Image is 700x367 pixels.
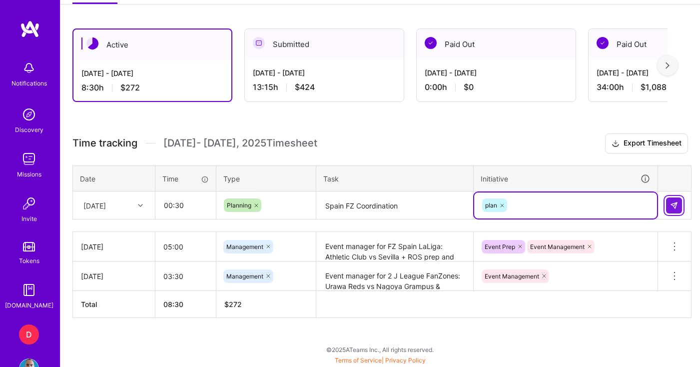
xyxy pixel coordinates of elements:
button: Export Timesheet [605,133,688,153]
span: $272 [120,82,140,93]
img: Paid Out [597,37,609,49]
div: 0:00 h [425,82,568,92]
div: null [666,197,683,213]
img: Submit [670,201,678,209]
img: Invite [19,193,39,213]
div: Active [73,29,231,60]
span: [DATE] - [DATE] , 2025 Timesheet [163,137,317,149]
textarea: Event manager for 2 J League FanZones: Urawa Reds vs Nagoya Grampus & Shonan Bellmare vs FC Tokyo [317,262,472,290]
img: teamwork [19,149,39,169]
img: right [666,62,670,69]
i: icon Chevron [138,203,143,208]
img: guide book [19,280,39,300]
span: plan [485,201,497,209]
div: © 2025 ATeams Inc., All rights reserved. [60,337,700,362]
div: Notifications [11,78,47,88]
textarea: Event manager for FZ Spain LaLiga: Athletic Club vs Sevilla + ROS prep and activations [317,233,472,260]
div: Missions [17,169,41,179]
div: D [19,324,39,344]
div: 8:30 h [81,82,223,93]
img: bell [19,58,39,78]
div: [DATE] [81,241,147,252]
div: Invite [21,213,37,224]
div: [DATE] - [DATE] [425,67,568,78]
a: Privacy Policy [385,356,426,364]
th: Date [73,165,155,191]
img: logo [20,20,40,38]
img: discovery [19,104,39,124]
span: Event Management [485,272,539,280]
div: Initiative [481,173,651,184]
div: [DATE] [83,200,106,210]
div: [DOMAIN_NAME] [5,300,53,310]
div: Time [162,173,209,184]
span: $424 [295,82,315,92]
span: Event Management [530,243,585,250]
th: 08:30 [155,291,216,318]
span: Planning [227,201,251,209]
i: icon Download [612,138,620,149]
span: $ 272 [224,300,242,308]
span: | [335,356,426,364]
a: D [16,324,41,344]
img: tokens [23,242,35,251]
div: Submitted [245,29,404,59]
textarea: Spain FZ Coordination [317,192,472,219]
span: $1,088 [641,82,667,92]
span: Management [226,243,263,250]
span: Management [226,272,263,280]
input: HH:MM [155,263,216,289]
th: Total [73,291,155,318]
div: Discovery [15,124,43,135]
div: [DATE] [81,271,147,281]
div: [DATE] - [DATE] [81,68,223,78]
th: Task [316,165,474,191]
img: Active [86,37,98,49]
input: HH:MM [156,192,215,218]
input: HH:MM [155,233,216,260]
div: [DATE] - [DATE] [253,67,396,78]
img: Submitted [253,37,265,49]
span: Event Prep [485,243,515,250]
div: 13:15 h [253,82,396,92]
span: $0 [464,82,474,92]
img: Paid Out [425,37,437,49]
div: Tokens [19,255,39,266]
th: Type [216,165,316,191]
span: Time tracking [72,137,137,149]
a: Terms of Service [335,356,382,364]
div: Paid Out [417,29,576,59]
